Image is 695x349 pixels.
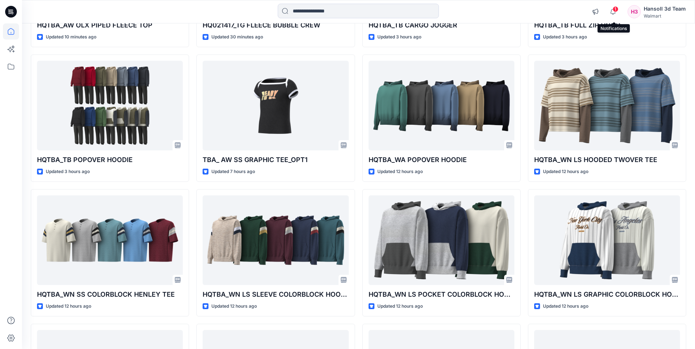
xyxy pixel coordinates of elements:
[543,303,588,310] p: Updated 12 hours ago
[377,33,421,41] p: Updated 3 hours ago
[203,155,348,165] p: TBA_ AW SS GRAPHIC TEE_OPT1
[644,4,686,13] div: Hansoll 3d Team
[37,20,183,30] p: HQTBA_AW OLX PIPED FLEECE TOP
[543,168,588,176] p: Updated 12 hours ago
[543,33,587,41] p: Updated 3 hours ago
[377,303,423,310] p: Updated 12 hours ago
[534,155,680,165] p: HQTBA_WN LS HOODED TWOVER TEE
[613,6,618,12] span: 1
[46,33,96,41] p: Updated 10 minutes ago
[369,20,514,30] p: HQTBA_TB CARGO JOGGER
[534,20,680,30] p: HQTBA_TB FULL ZIP HOOD
[369,61,514,150] a: HQTBA_WA POPOVER HOODIE
[211,168,255,176] p: Updated 7 hours ago
[377,168,423,176] p: Updated 12 hours ago
[37,61,183,150] a: HQTBA_TB POPOVER HOODIE
[46,303,91,310] p: Updated 12 hours ago
[37,195,183,285] a: HQTBA_WN SS COLORBLOCK HENLEY TEE
[203,289,348,300] p: HQTBA_WN LS SLEEVE COLORBLOCK HOODIE
[37,289,183,300] p: HQTBA_WN SS COLORBLOCK HENLEY TEE
[211,303,257,310] p: Updated 12 hours ago
[534,195,680,285] a: HQTBA_WN LS GRAPHIC COLORBLOCK HOODIE
[211,33,263,41] p: Updated 30 minutes ago
[203,61,348,150] a: TBA_ AW SS GRAPHIC TEE_OPT1
[644,13,686,19] div: Walmart
[203,195,348,285] a: HQTBA_WN LS SLEEVE COLORBLOCK HOODIE
[369,155,514,165] p: HQTBA_WA POPOVER HOODIE
[46,168,90,176] p: Updated 3 hours ago
[369,289,514,300] p: HQTBA_WN LS POCKET COLORBLOCK HOODIE
[203,20,348,30] p: HQ021417_TG FLEECE BUBBLE CREW
[37,155,183,165] p: HQTBA_TB POPOVER HOODIE
[534,289,680,300] p: HQTBA_WN LS GRAPHIC COLORBLOCK HOODIE
[534,61,680,150] a: HQTBA_WN LS HOODED TWOVER TEE
[628,5,641,18] div: H3
[369,195,514,285] a: HQTBA_WN LS POCKET COLORBLOCK HOODIE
